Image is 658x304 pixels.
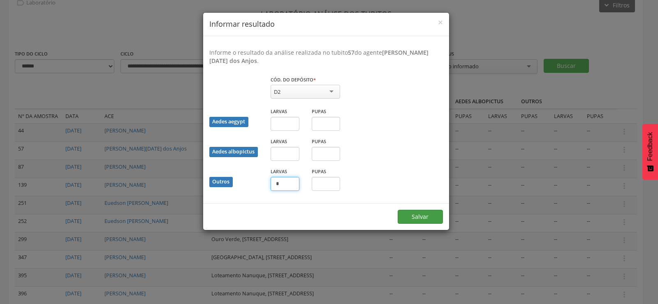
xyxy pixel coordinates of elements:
[642,124,658,180] button: Feedback - Mostrar pesquisa
[271,77,316,83] label: Cód. do depósito
[348,49,354,56] b: 57
[271,108,287,115] label: Larvas
[271,138,287,145] label: Larvas
[209,49,429,65] b: [PERSON_NAME][DATE] dos Anjos
[438,18,443,27] button: Close
[312,168,326,175] label: Pupas
[209,147,258,157] div: Aedes albopictus
[274,88,280,95] div: D2
[646,132,654,161] span: Feedback
[209,49,443,65] p: Informe o resultado da análise realizada no tubito do agente .
[398,210,443,224] button: Salvar
[209,117,248,127] div: Aedes aegypt
[209,177,233,187] div: Outros
[209,19,443,30] h4: Informar resultado
[312,108,326,115] label: Pupas
[312,138,326,145] label: Pupas
[271,168,287,175] label: Larvas
[438,16,443,28] span: ×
